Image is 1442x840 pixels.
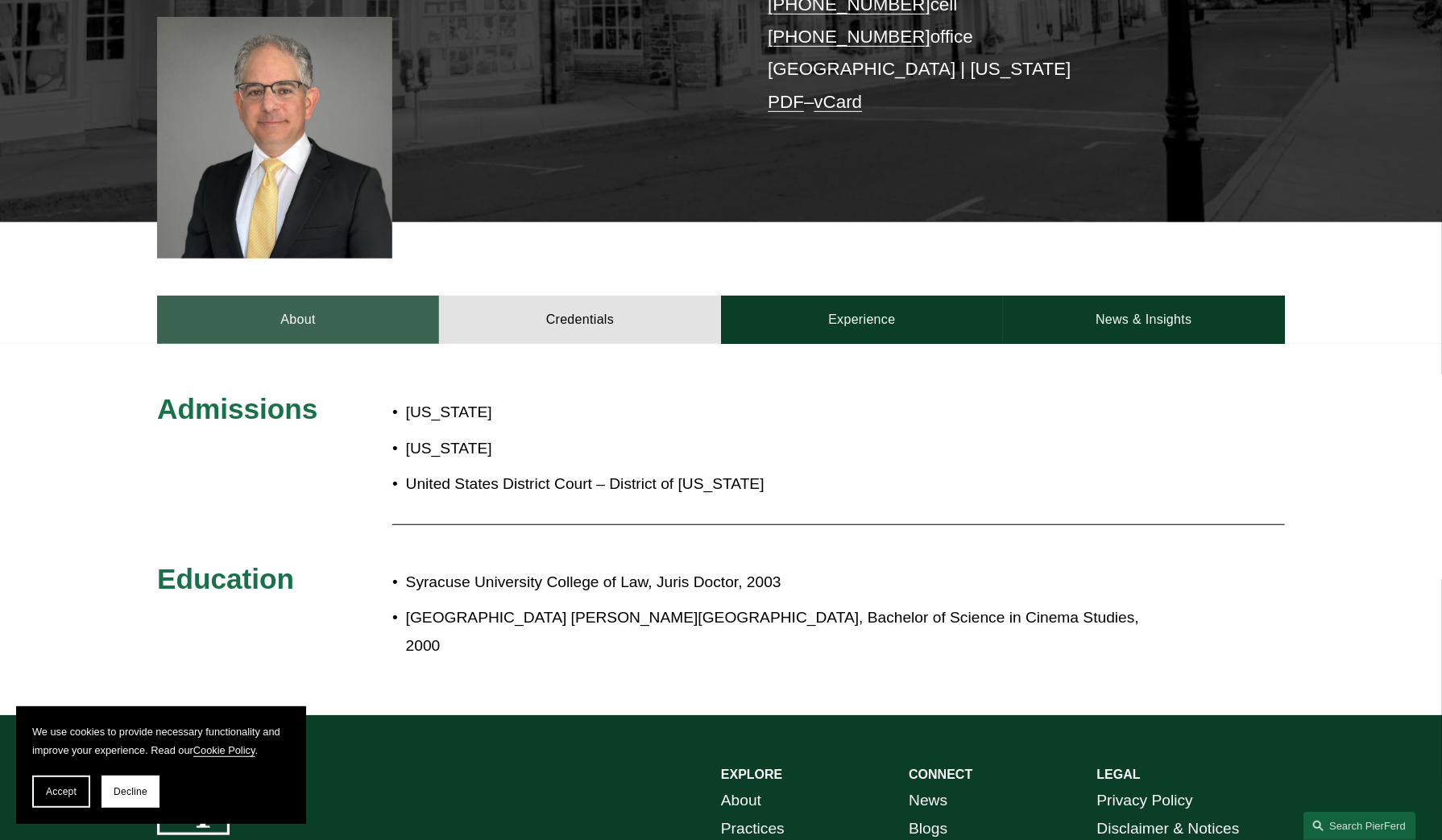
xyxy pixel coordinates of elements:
button: Decline [102,776,160,808]
span: Education [157,563,294,594]
a: Privacy Policy [1097,787,1193,815]
strong: CONNECT [909,768,972,781]
a: Credentials [439,296,721,344]
a: About [721,787,761,815]
a: Experience [721,296,1003,344]
a: PDF [768,92,804,112]
p: [GEOGRAPHIC_DATA] [PERSON_NAME][GEOGRAPHIC_DATA], Bachelor of Science in Cinema Studies, 2000 [406,604,1144,660]
strong: EXPLORE [721,768,782,781]
button: Accept [32,776,90,808]
a: News [909,787,947,815]
p: We use cookies to provide necessary functionality and improve your experience. Read our . [32,722,290,759]
span: Decline [114,786,147,797]
strong: LEGAL [1097,768,1141,781]
span: Accept [46,786,77,797]
p: [US_STATE] [406,399,815,427]
a: vCard [814,92,863,112]
a: [PHONE_NUMBER] [768,27,930,47]
a: News & Insights [1003,296,1285,344]
p: Syracuse University College of Law, Juris Doctor, 2003 [406,569,1144,597]
a: Search this site [1303,812,1416,840]
a: About [157,296,439,344]
span: Admissions [157,393,317,424]
section: Cookie banner [16,706,306,824]
p: [US_STATE] [406,435,815,463]
p: United States District Court – District of [US_STATE] [406,470,815,499]
a: Cookie Policy [193,744,255,756]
